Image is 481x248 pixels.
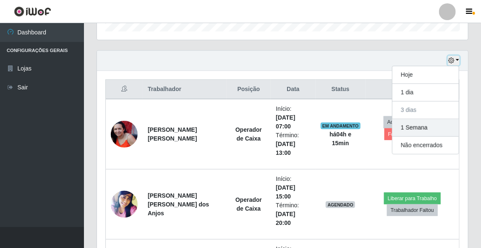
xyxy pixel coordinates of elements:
strong: [PERSON_NAME] [PERSON_NAME] [148,126,197,142]
li: Início: [276,104,310,131]
button: Forçar Encerramento [384,128,441,140]
time: [DATE] 13:00 [276,141,295,156]
strong: há 04 h e 15 min [329,131,351,146]
time: [DATE] 15:00 [276,184,295,200]
li: Término: [276,201,310,227]
li: Término: [276,131,310,157]
button: Adicionar Horas Extra [384,116,441,128]
time: [DATE] 07:00 [276,114,295,130]
button: 3 dias [392,102,459,119]
button: Não encerrados [392,137,459,154]
img: CoreUI Logo [14,6,51,17]
button: Hoje [392,66,459,84]
time: [DATE] 20:00 [276,211,295,226]
strong: Operador de Caixa [235,126,262,142]
li: Início: [276,175,310,201]
strong: [PERSON_NAME] [PERSON_NAME] dos Anjos [148,192,209,217]
span: EM ANDAMENTO [321,123,361,129]
th: Status [316,80,366,99]
strong: Operador de Caixa [235,196,262,212]
th: Trabalhador [143,80,227,99]
th: Data [271,80,315,99]
th: Opções [366,80,460,99]
button: 1 Semana [392,119,459,137]
button: Liberar para Trabalho [384,193,441,204]
th: Posição [227,80,271,99]
img: 1743338839822.jpeg [111,121,138,148]
button: 1 dia [392,84,459,102]
button: Trabalhador Faltou [387,204,438,216]
span: AGENDADO [326,201,355,208]
img: 1685320572909.jpeg [111,189,138,220]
